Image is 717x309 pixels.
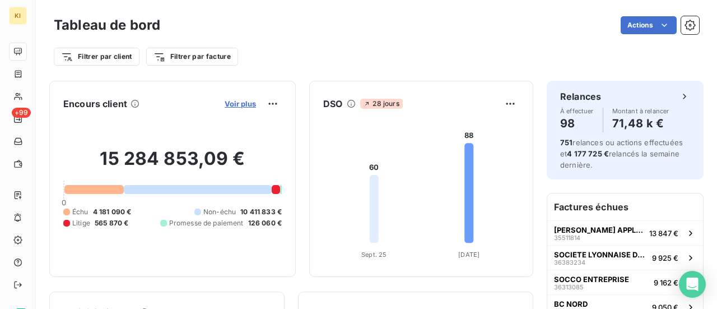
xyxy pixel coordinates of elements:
span: 565 870 € [95,218,128,228]
tspan: [DATE] [458,251,479,259]
span: À effectuer [560,108,594,114]
div: Open Intercom Messenger [679,271,706,298]
button: SOCIETE LYONNAISE DE TRAVAUX PUBLICS363832349 925 € [547,245,703,270]
span: 4 181 090 € [93,207,132,217]
span: +99 [12,108,31,118]
button: Filtrer par facture [146,48,238,66]
span: 4 177 725 € [567,149,609,158]
tspan: Sept. 25 [361,251,387,259]
span: SOCIETE LYONNAISE DE TRAVAUX PUBLICS [554,250,648,259]
span: 36313085 [554,284,584,290]
span: Non-échu [203,207,236,217]
h6: DSO [323,97,342,110]
span: relances ou actions effectuées et relancés la semaine dernière. [560,138,683,169]
span: BC NORD [554,299,588,308]
span: 751 [560,138,572,147]
span: Montant à relancer [612,108,669,114]
h6: Factures échues [547,193,703,220]
h3: Tableau de bord [54,15,160,35]
span: Litige [72,218,90,228]
h4: 98 [560,114,594,132]
span: 35511814 [554,234,580,241]
span: 0 [62,198,66,207]
button: Actions [621,16,677,34]
h6: Relances [560,90,601,103]
span: 9 162 € [654,278,678,287]
h4: 71,48 k € [612,114,669,132]
button: Filtrer par client [54,48,139,66]
span: 13 847 € [649,229,678,238]
span: 10 411 833 € [240,207,282,217]
span: Échu [72,207,89,217]
span: 126 060 € [248,218,282,228]
span: Promesse de paiement [169,218,244,228]
h2: 15 284 853,09 € [63,147,282,181]
span: [PERSON_NAME] APPLICATION [554,225,645,234]
div: KI [9,7,27,25]
button: SOCCO ENTREPRISE363130859 162 € [547,270,703,294]
span: SOCCO ENTREPRISE [554,275,629,284]
button: Voir plus [221,99,259,109]
button: [PERSON_NAME] APPLICATION3551181413 847 € [547,220,703,245]
span: 9 925 € [652,253,678,262]
span: 36383234 [554,259,585,266]
span: Voir plus [225,99,256,108]
h6: Encours client [63,97,127,110]
span: 28 jours [360,99,402,109]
